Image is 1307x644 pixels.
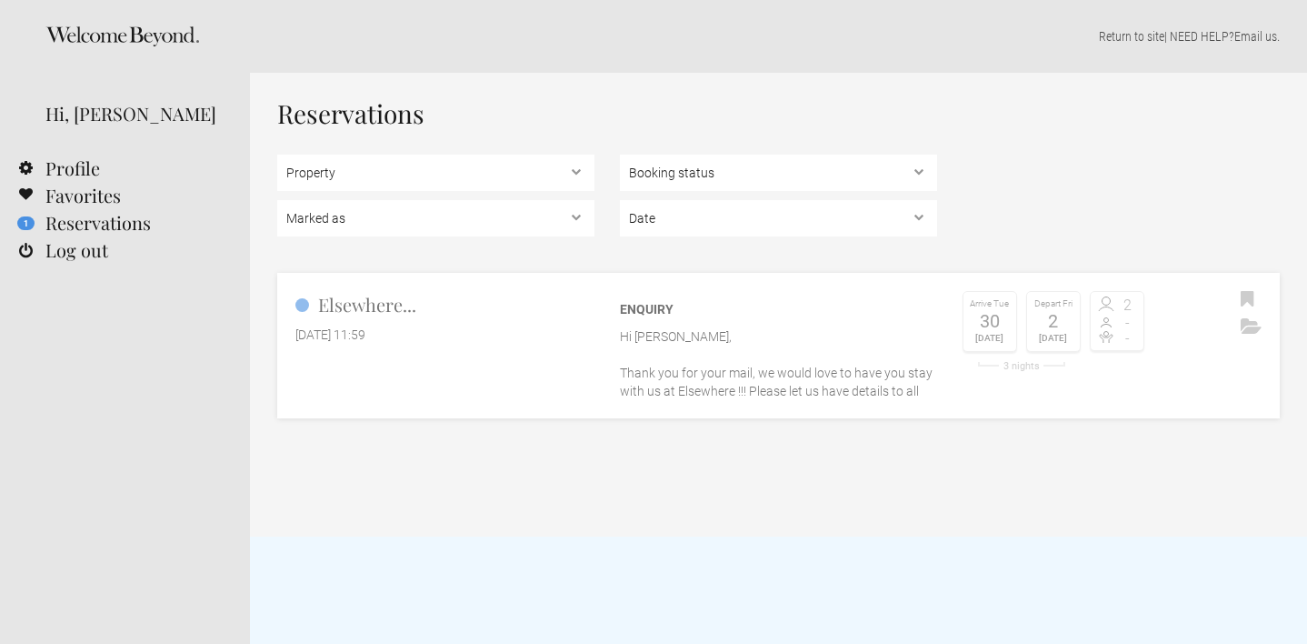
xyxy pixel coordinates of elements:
div: [DATE] [1032,330,1075,347]
div: Depart Fri [1032,297,1075,312]
flynt-date-display: [DATE] 11:59 [295,327,365,342]
a: Return to site [1099,29,1164,44]
div: Enquiry [620,300,937,318]
h1: Reservations [277,100,1280,127]
p: Hi [PERSON_NAME], Thank you for your mail, we would love to have you stay with us at Elsewhere !!... [620,327,937,400]
div: [DATE] [968,330,1012,347]
p: | NEED HELP? . [277,27,1280,45]
div: 3 nights [963,361,1081,371]
select: , , , [277,200,594,236]
select: , [620,200,937,236]
select: , , [620,155,937,191]
span: - [1117,316,1139,330]
a: Elsewhere... [DATE] 11:59 Enquiry Hi [PERSON_NAME], Thank you for your mail, we would love to hav... [277,273,1280,418]
button: Archive [1236,314,1266,341]
div: 30 [968,312,1012,330]
h2: Elsewhere... [295,291,594,318]
div: 2 [1032,312,1075,330]
a: Email us [1234,29,1277,44]
span: 2 [1117,298,1139,313]
button: Bookmark [1236,287,1259,314]
div: Arrive Tue [968,297,1012,312]
span: - [1117,331,1139,346]
div: Hi, [PERSON_NAME] [45,100,223,127]
flynt-notification-badge: 1 [17,216,35,230]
